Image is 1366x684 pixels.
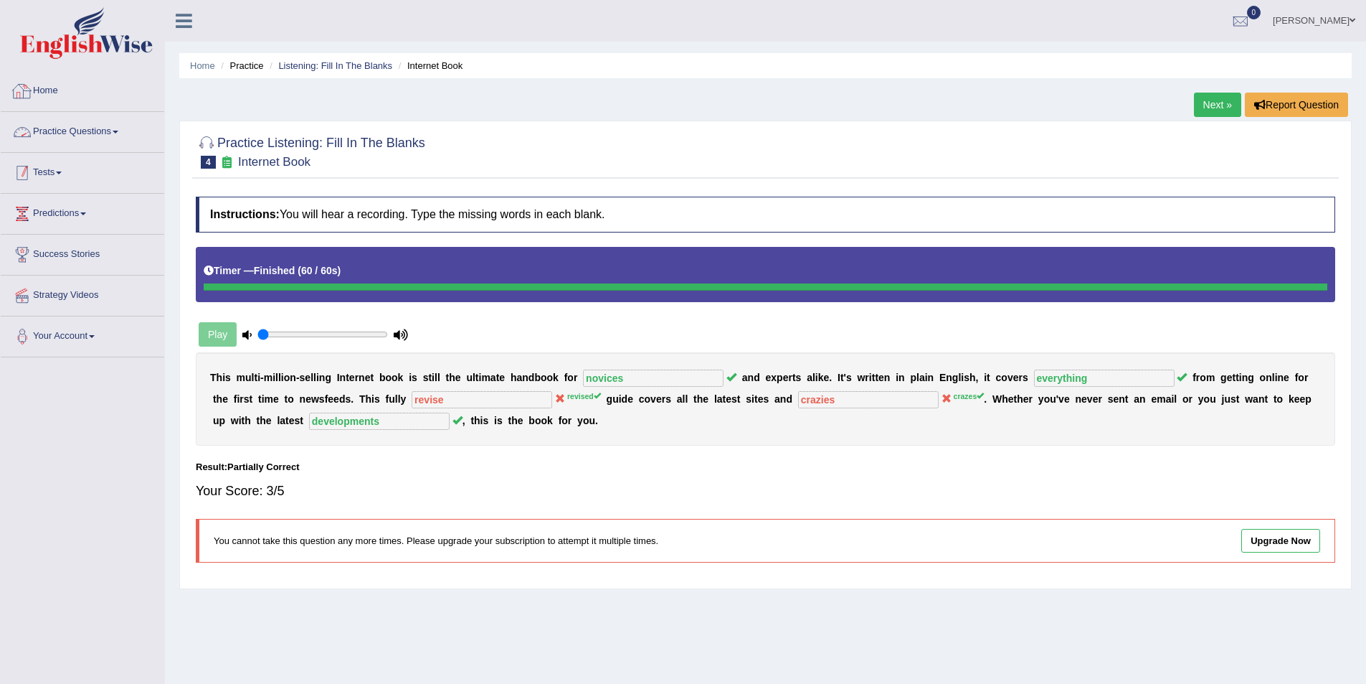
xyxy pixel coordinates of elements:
[754,393,758,405] b: t
[1002,393,1008,405] b: h
[1001,372,1007,383] b: o
[583,370,724,387] input: blank
[898,372,905,383] b: n
[717,393,723,405] b: a
[665,393,671,405] b: s
[1304,372,1308,383] b: r
[1298,372,1304,383] b: o
[1204,393,1210,405] b: o
[285,393,288,405] b: t
[541,372,547,383] b: o
[748,372,754,383] b: n
[252,372,255,383] b: l
[511,372,517,383] b: h
[857,372,865,383] b: w
[1064,393,1070,405] b: e
[1224,393,1230,405] b: u
[310,372,313,383] b: l
[1245,93,1348,117] button: Report Question
[869,372,872,383] b: i
[338,265,341,276] b: )
[1198,393,1204,405] b: y
[428,372,432,383] b: t
[798,391,939,408] input: blank
[309,413,450,430] input: blank
[239,393,243,405] b: r
[788,372,792,383] b: r
[812,372,815,383] b: l
[277,415,280,426] b: l
[351,393,354,405] b: .
[219,415,225,426] b: p
[1182,393,1189,405] b: o
[1294,393,1300,405] b: e
[374,393,380,405] b: s
[1295,372,1299,383] b: f
[844,372,846,383] b: '
[339,393,346,405] b: d
[359,393,366,405] b: T
[829,372,832,383] b: .
[260,415,266,426] b: h
[928,372,934,383] b: n
[875,372,878,383] b: t
[1247,6,1261,19] span: 0
[273,393,279,405] b: e
[319,393,325,405] b: s
[872,372,876,383] b: t
[319,372,326,383] b: n
[204,266,341,276] h5: Timer —
[423,372,429,383] b: s
[1044,393,1050,405] b: o
[222,393,228,405] b: e
[1206,372,1215,383] b: m
[285,415,289,426] b: t
[449,372,455,383] b: h
[258,393,262,405] b: t
[190,60,215,71] a: Home
[359,372,365,383] b: n
[1,71,164,107] a: Home
[210,208,280,220] b: Instructions:
[370,372,374,383] b: t
[824,372,830,383] b: e
[1,194,164,230] a: Predictions
[685,393,688,405] b: l
[1108,393,1114,405] b: s
[316,372,319,383] b: i
[1038,393,1044,405] b: y
[222,372,225,383] b: i
[278,372,281,383] b: l
[1,276,164,311] a: Strategy Videos
[1253,393,1258,405] b: a
[395,393,398,405] b: l
[234,393,237,405] b: f
[1227,372,1233,383] b: e
[275,372,278,383] b: l
[786,393,792,405] b: d
[213,393,217,405] b: t
[1081,393,1087,405] b: e
[1210,393,1216,405] b: u
[401,393,407,405] b: y
[992,393,1002,405] b: W
[567,392,601,400] sup: revised
[409,372,412,383] b: i
[1151,393,1157,405] b: e
[763,393,769,405] b: s
[328,393,333,405] b: e
[1174,393,1177,405] b: l
[389,393,395,405] b: u
[278,60,392,71] a: Listening: Fill In The Blanks
[777,372,783,383] b: p
[1248,372,1254,383] b: g
[1,317,164,352] a: Your Account
[1236,393,1240,405] b: t
[774,393,780,405] b: a
[1087,393,1093,405] b: v
[1050,393,1056,405] b: u
[474,415,480,426] b: h
[619,393,622,405] b: i
[726,393,731,405] b: e
[878,372,884,383] b: e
